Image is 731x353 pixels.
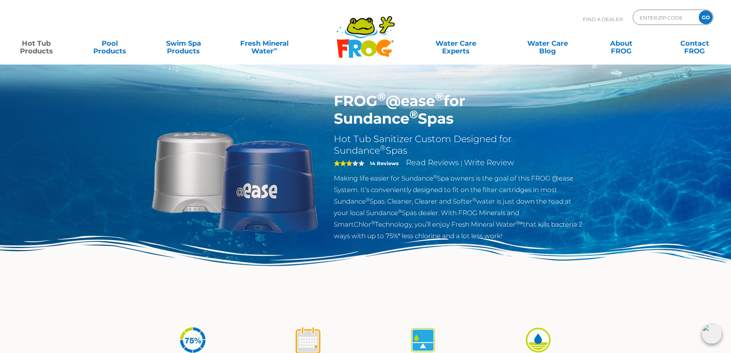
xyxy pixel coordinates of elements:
[228,36,300,51] a: Fresh MineralWater∞
[666,36,723,51] a: ContactFROG
[274,46,277,52] sup: ∞
[155,36,212,51] a: Swim SpaProducts
[366,197,370,202] sup: ®
[334,172,584,242] p: Making life easier for Sundance Spa owners is the goal of this FROG @ease System. It’s convenient...
[406,158,459,167] a: Read Reviews
[334,133,584,156] h2: Hot Tub Sanitizer Custom Designed for Sundance Spas
[433,174,437,179] sup: ®
[464,158,514,167] a: Write Review
[702,324,722,344] img: openIcon
[370,160,399,166] strong: 14 Reviews
[409,36,502,51] a: Water CareExperts
[8,36,65,51] a: Hot TubProducts
[334,92,584,128] h1: FROG @ease for Sundance Spas
[377,90,386,103] sup: ®
[334,160,352,166] span: 3
[472,197,476,202] sup: ®
[147,92,323,268] img: Sundance-cartridges-2.png
[592,36,650,51] a: AboutFROG
[460,159,462,167] span: |
[398,208,402,214] sup: ®
[639,12,691,23] input: Zip Code Form
[409,108,418,121] sup: ®
[380,144,386,152] sup: ®
[81,36,139,51] a: PoolProducts
[435,90,444,103] sup: ®
[699,10,713,24] input: GO
[371,220,375,225] sup: ®
[583,10,623,29] p: Find A Dealer
[516,220,523,225] sup: ®∞
[519,36,576,51] a: Water CareBlog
